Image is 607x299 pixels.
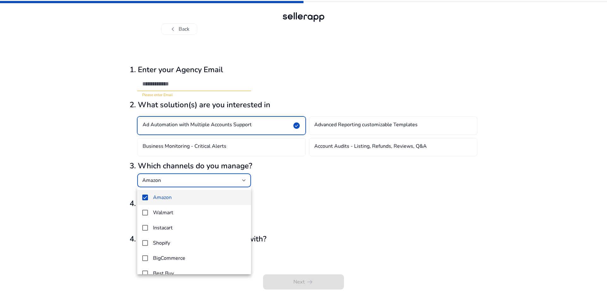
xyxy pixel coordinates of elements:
h4: BigCommerce [153,255,185,261]
h4: Instacart [153,225,173,231]
h4: Walmart [153,210,173,216]
h4: Best Buy [153,271,174,277]
h4: Amazon [153,195,172,201]
h4: Shopify [153,240,170,246]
